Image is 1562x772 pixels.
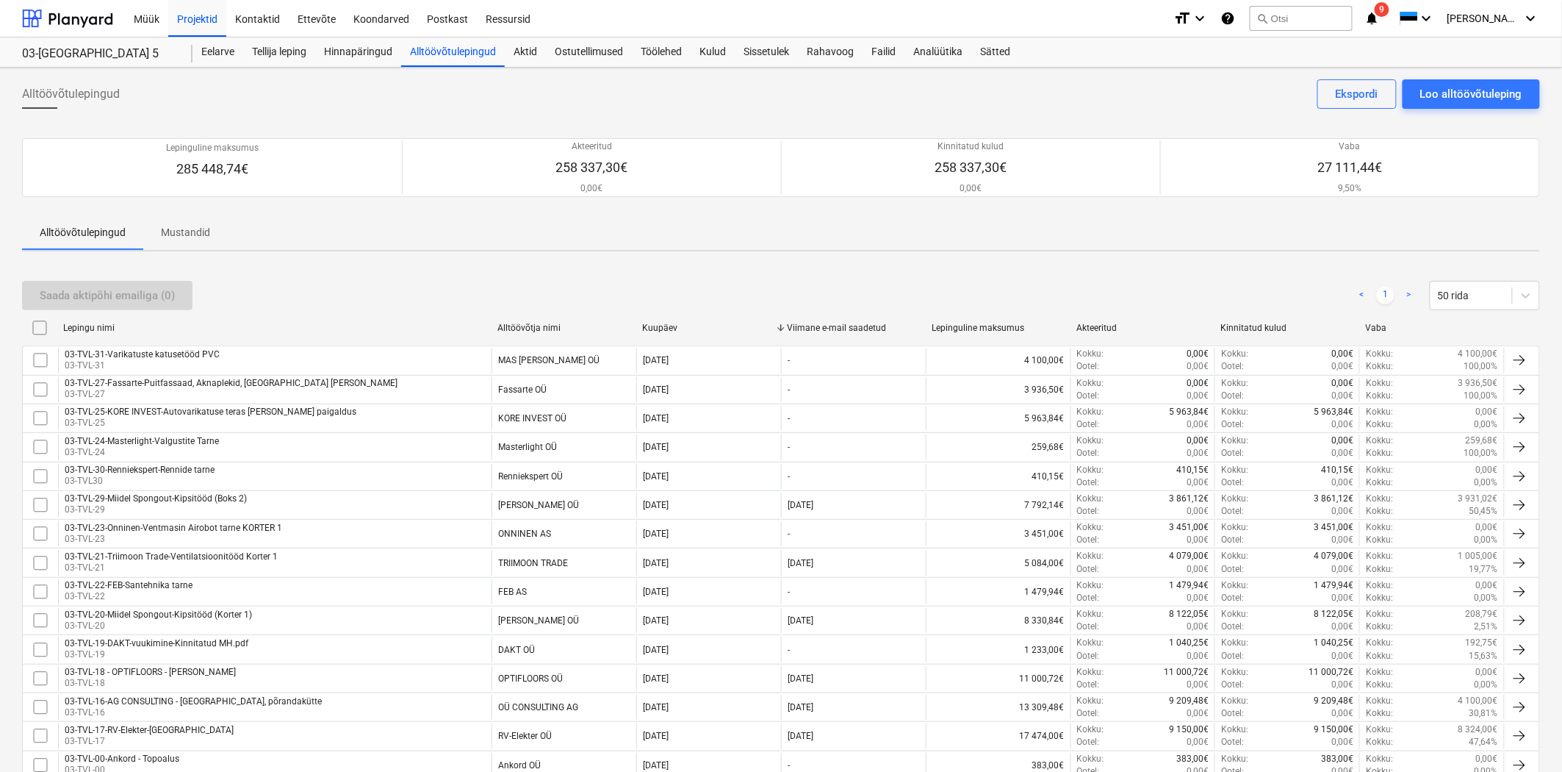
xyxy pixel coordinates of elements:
[1318,182,1383,195] p: 9,50%
[1191,10,1209,27] i: keyboard_arrow_down
[788,385,790,395] div: -
[1077,476,1100,489] p: Ootel :
[498,615,579,626] div: Miidel Spongout OÜ
[1077,592,1100,604] p: Ootel :
[65,360,220,372] p: 03-TVL-31
[65,388,397,401] p: 03-TVL-27
[498,673,563,684] div: OPTIFLOORS OÜ
[1314,521,1353,534] p: 3 451,00€
[788,673,813,684] div: [DATE]
[498,442,557,452] div: Masterlight OÜ
[643,413,669,423] div: [DATE]
[1366,447,1393,460] p: Kokku :
[1173,10,1191,27] i: format_size
[1221,563,1244,576] p: Ootel :
[1164,666,1209,679] p: 11 000,72€
[1321,464,1353,476] p: 410,15€
[1314,637,1353,649] p: 1 040,25€
[926,723,1070,748] div: 17 474,00€
[65,475,215,487] p: 03-TVL30
[1331,563,1353,576] p: 0,00€
[65,436,219,446] div: 03-TVL-24-Masterlight-Valgustite Tarne
[1458,377,1498,390] p: 3 936,50€
[1476,521,1498,534] p: 0,00€
[1475,592,1498,604] p: 0,00%
[926,608,1070,633] div: 8 330,84€
[1187,476,1209,489] p: 0,00€
[1221,476,1244,489] p: Ootel :
[691,37,735,67] a: Kulud
[556,159,628,176] p: 258 337,30€
[1077,435,1104,447] p: Kokku :
[1366,493,1393,505] p: Kokku :
[1366,608,1393,621] p: Kokku :
[926,695,1070,720] div: 13 309,48€
[904,37,971,67] a: Analüütika
[1366,406,1393,418] p: Kokku :
[632,37,691,67] div: Töölehed
[40,225,126,240] p: Alltöövõtulepingud
[1314,579,1353,592] p: 1 479,94€
[1366,592,1393,604] p: Kokku :
[1077,390,1100,402] p: Ootel :
[65,648,248,661] p: 03-TVL-19
[1366,476,1393,489] p: Kokku :
[1221,579,1248,592] p: Kokku :
[1077,679,1100,691] p: Ootel :
[1331,592,1353,604] p: 0,00€
[1366,521,1393,534] p: Kokku :
[1221,534,1244,546] p: Ootel :
[65,465,215,475] div: 03-TVL-30-Renniekspert-Rennide tarne
[498,355,600,365] div: MAS GRUPP OÜ
[1077,608,1104,621] p: Kokku :
[1077,406,1104,418] p: Kokku :
[788,442,790,452] div: -
[1364,10,1379,27] i: notifications
[1221,360,1244,373] p: Ootel :
[65,696,322,707] div: 03-TVL-16-AG CONSULTING - [GEOGRAPHIC_DATA], põrandakütte
[1366,464,1393,476] p: Kokku :
[1077,464,1104,476] p: Kokku :
[926,435,1070,460] div: 259,68€
[498,645,535,655] div: DAKT OÜ
[1522,10,1540,27] i: keyboard_arrow_down
[65,620,252,632] p: 03-TVL-20
[1366,563,1393,576] p: Kokku :
[1187,377,1209,390] p: 0,00€
[1331,650,1353,662] p: 0,00€
[498,413,566,423] div: KORE INVEST OÜ
[1331,435,1353,447] p: 0,00€
[1475,534,1498,546] p: 0,00%
[1366,390,1393,402] p: Kokku :
[498,500,579,510] div: Miidel Spongout OÜ
[1377,287,1394,304] a: Page 1 is your current page
[1077,579,1104,592] p: Kokku :
[1221,695,1248,707] p: Kokku :
[1318,159,1383,176] p: 27 111,44€
[643,529,669,539] div: [DATE]
[1336,85,1378,104] div: Ekspordi
[243,37,315,67] div: Tellija leping
[65,533,282,546] p: 03-TVL-23
[65,493,247,504] div: 03-TVL-29-Miidel Spongout-Kipsitööd (Boks 2)
[1169,493,1209,505] p: 3 861,12€
[971,37,1019,67] a: Sätted
[1221,521,1248,534] p: Kokku :
[1331,679,1353,691] p: 0,00€
[556,182,628,195] p: 0,00€
[65,523,282,533] div: 03-TVL-23-Onninen-Ventmasin Airobot tarne KORTER 1
[498,529,551,539] div: ONNINEN AS
[935,159,1007,176] p: 258 337,30€
[1187,679,1209,691] p: 0,00€
[1221,637,1248,649] p: Kokku :
[1366,534,1393,546] p: Kokku :
[788,471,790,482] div: -
[1475,476,1498,489] p: 0,00%
[1331,377,1353,390] p: 0,00€
[1187,418,1209,431] p: 0,00€
[1366,360,1393,373] p: Kokku :
[1366,418,1393,431] p: Kokku :
[1464,390,1498,402] p: 100,00%
[1331,476,1353,489] p: 0,00€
